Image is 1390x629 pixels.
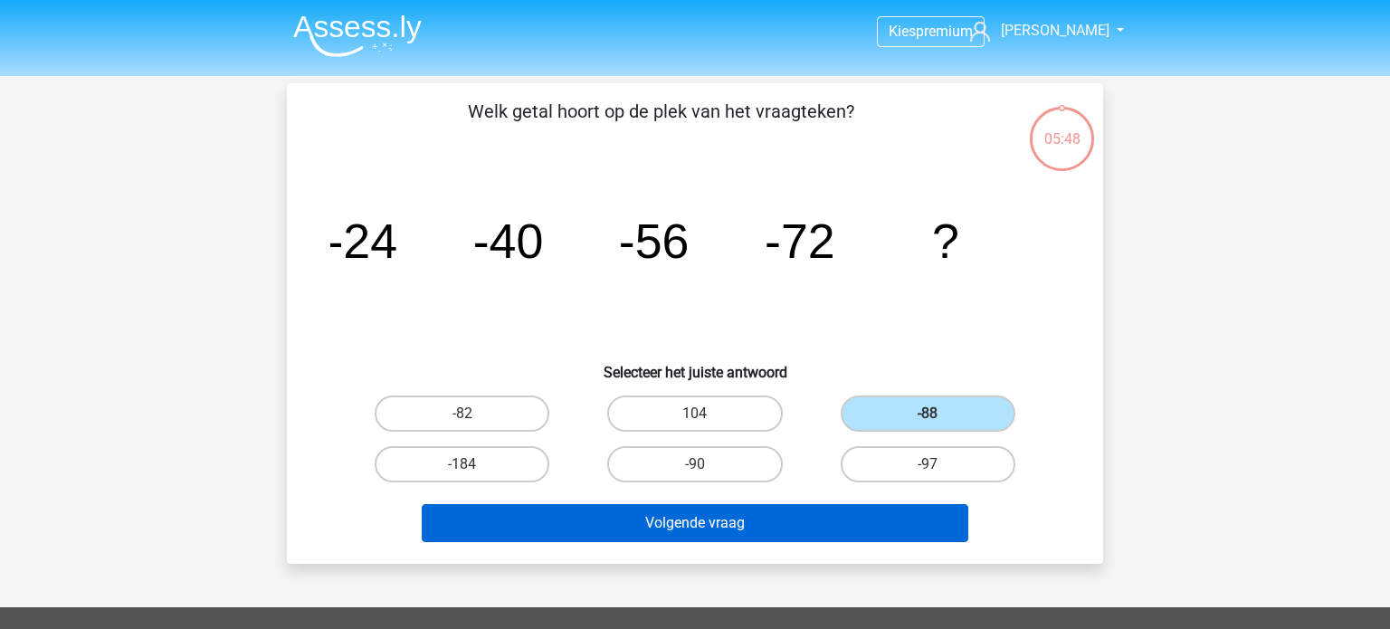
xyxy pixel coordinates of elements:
[878,19,984,43] a: Kiespremium
[1028,105,1096,150] div: 05:48
[889,23,916,40] span: Kies
[316,98,1006,152] p: Welk getal hoort op de plek van het vraagteken?
[619,214,690,268] tspan: -56
[841,446,1015,482] label: -97
[327,214,397,268] tspan: -24
[1001,22,1109,39] span: [PERSON_NAME]
[607,396,782,432] label: 104
[932,214,959,268] tspan: ?
[473,214,544,268] tspan: -40
[916,23,973,40] span: premium
[963,20,1111,42] a: [PERSON_NAME]
[765,214,835,268] tspan: -72
[841,396,1015,432] label: -88
[375,396,549,432] label: -82
[607,446,782,482] label: -90
[316,349,1074,381] h6: Selecteer het juiste antwoord
[375,446,549,482] label: -184
[293,14,422,57] img: Assessly
[422,504,969,542] button: Volgende vraag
